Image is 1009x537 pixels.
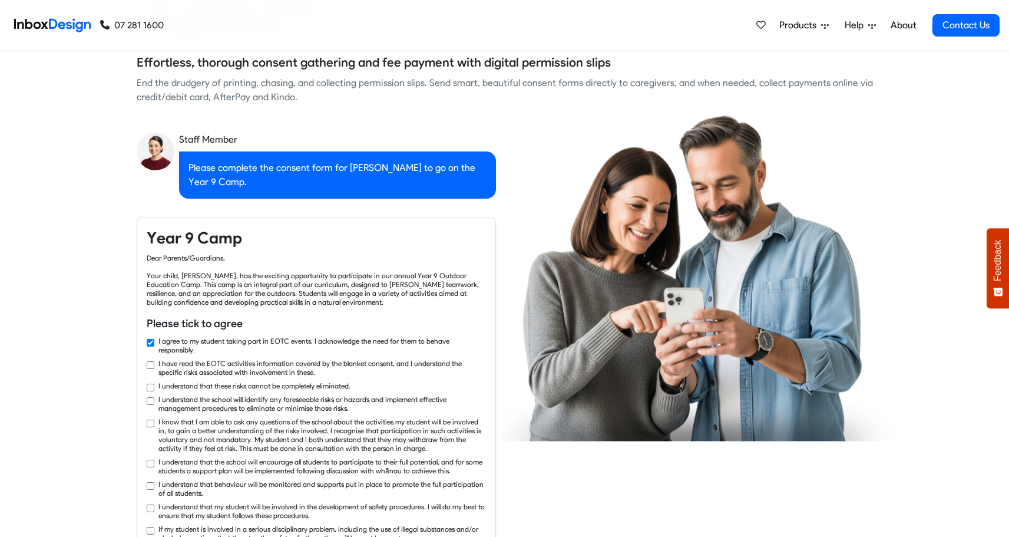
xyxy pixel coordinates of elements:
[137,54,611,71] h5: Effortless, thorough consent gathering and fee payment with digital permission slips
[491,114,895,441] img: parents_using_phone.png
[137,76,873,104] div: End the drudgery of printing, chasing, and collecting permission slips. Send smart, beautiful con...
[158,381,350,390] label: I understand that these risks cannot be completely eliminated.
[840,14,881,37] a: Help
[100,18,164,32] a: 07 281 1600
[932,14,1000,37] a: Contact Us
[993,240,1003,281] span: Feedback
[147,253,486,307] div: Dear Parents/Guardians, Your child, [PERSON_NAME], has the exciting opportunity to participate in...
[179,151,496,199] div: Please complete the consent form for [PERSON_NAME] to go on the Year 9 Camp.
[158,359,486,377] label: I have read the EOTC activities information covered by the blanket consent, and I understand the ...
[147,316,486,331] h6: Please tick to agree
[775,14,833,37] a: Products
[779,18,821,32] span: Products
[158,395,486,413] label: I understand the school will identify any foreseeable risks or hazards and implement effective ma...
[158,457,486,475] label: I understand that the school will encourage all students to participate to their full potential, ...
[845,18,868,32] span: Help
[147,228,486,249] h4: Year 9 Camp
[158,502,486,520] label: I understand that my student will be involved in the development of safety procedures. I will do ...
[158,480,486,498] label: I understand that behaviour will be monitored and supports put in place to promote the full parti...
[887,14,919,37] a: About
[137,133,174,170] img: staff_avatar.png
[158,337,486,354] label: I agree to my student taking part in EOTC events. I acknowledge the need for them to behave respo...
[987,228,1009,308] button: Feedback - Show survey
[179,133,496,147] div: Staff Member
[158,417,486,453] label: I know that I am able to ask any questions of the school about the activities my student will be ...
